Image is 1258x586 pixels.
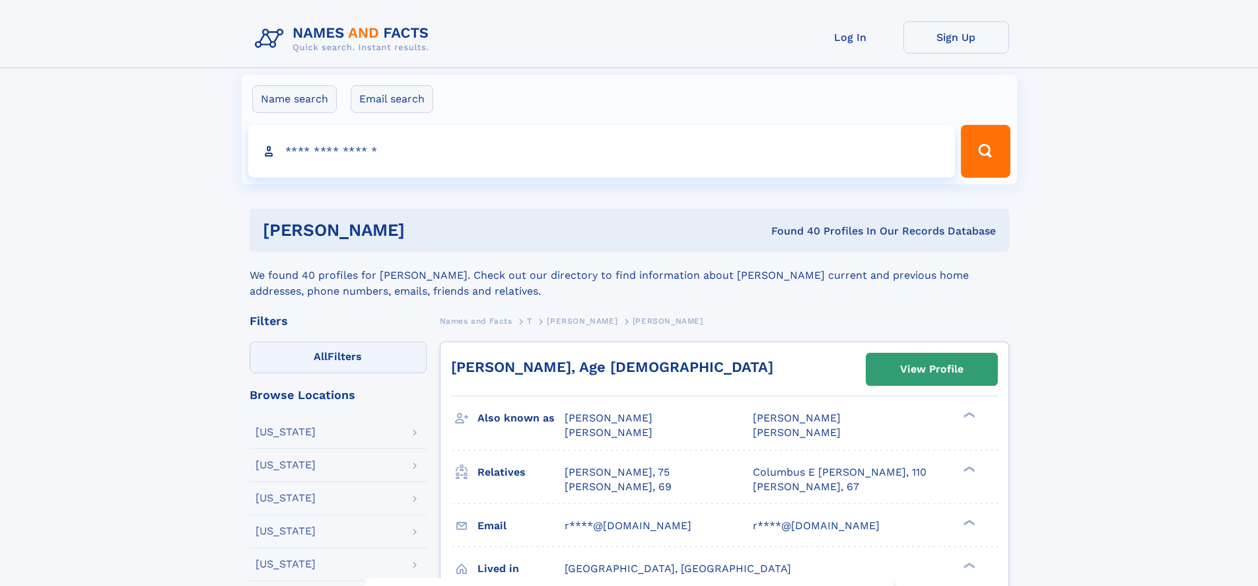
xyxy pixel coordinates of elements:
a: Names and Facts [440,312,512,329]
h3: Relatives [477,461,565,484]
label: Filters [250,342,427,373]
div: ❯ [960,518,976,527]
img: Logo Names and Facts [250,21,440,57]
div: Filters [250,315,427,327]
span: All [314,350,328,363]
a: [PERSON_NAME], 67 [753,480,859,494]
h3: Email [477,515,565,537]
a: [PERSON_NAME], 69 [565,480,672,494]
div: ❯ [960,411,976,420]
a: [PERSON_NAME], 75 [565,465,670,480]
div: ❯ [960,561,976,569]
a: View Profile [866,353,997,385]
a: [PERSON_NAME] [547,312,617,329]
div: ❯ [960,464,976,473]
div: [US_STATE] [256,559,316,569]
span: [GEOGRAPHIC_DATA], [GEOGRAPHIC_DATA] [565,562,791,575]
a: Sign Up [903,21,1009,54]
div: We found 40 profiles for [PERSON_NAME]. Check out our directory to find information about [PERSON... [250,252,1009,299]
a: T [527,312,532,329]
div: [US_STATE] [256,526,316,536]
div: [US_STATE] [256,427,316,437]
label: Name search [252,85,337,113]
label: Email search [351,85,433,113]
div: Found 40 Profiles In Our Records Database [588,224,996,238]
h3: Lived in [477,558,565,580]
div: [US_STATE] [256,493,316,503]
h1: [PERSON_NAME] [263,222,588,238]
div: View Profile [900,354,963,385]
span: [PERSON_NAME] [565,426,652,439]
input: search input [248,125,956,178]
span: [PERSON_NAME] [753,412,841,424]
span: [PERSON_NAME] [565,412,652,424]
a: Columbus E [PERSON_NAME], 110 [753,465,926,480]
div: [US_STATE] [256,460,316,470]
span: [PERSON_NAME] [753,426,841,439]
span: [PERSON_NAME] [547,316,617,326]
div: Browse Locations [250,389,427,401]
span: T [527,316,532,326]
a: [PERSON_NAME], Age [DEMOGRAPHIC_DATA] [451,359,773,375]
button: Search Button [961,125,1010,178]
h3: Also known as [477,407,565,429]
span: [PERSON_NAME] [633,316,703,326]
a: Log In [798,21,903,54]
